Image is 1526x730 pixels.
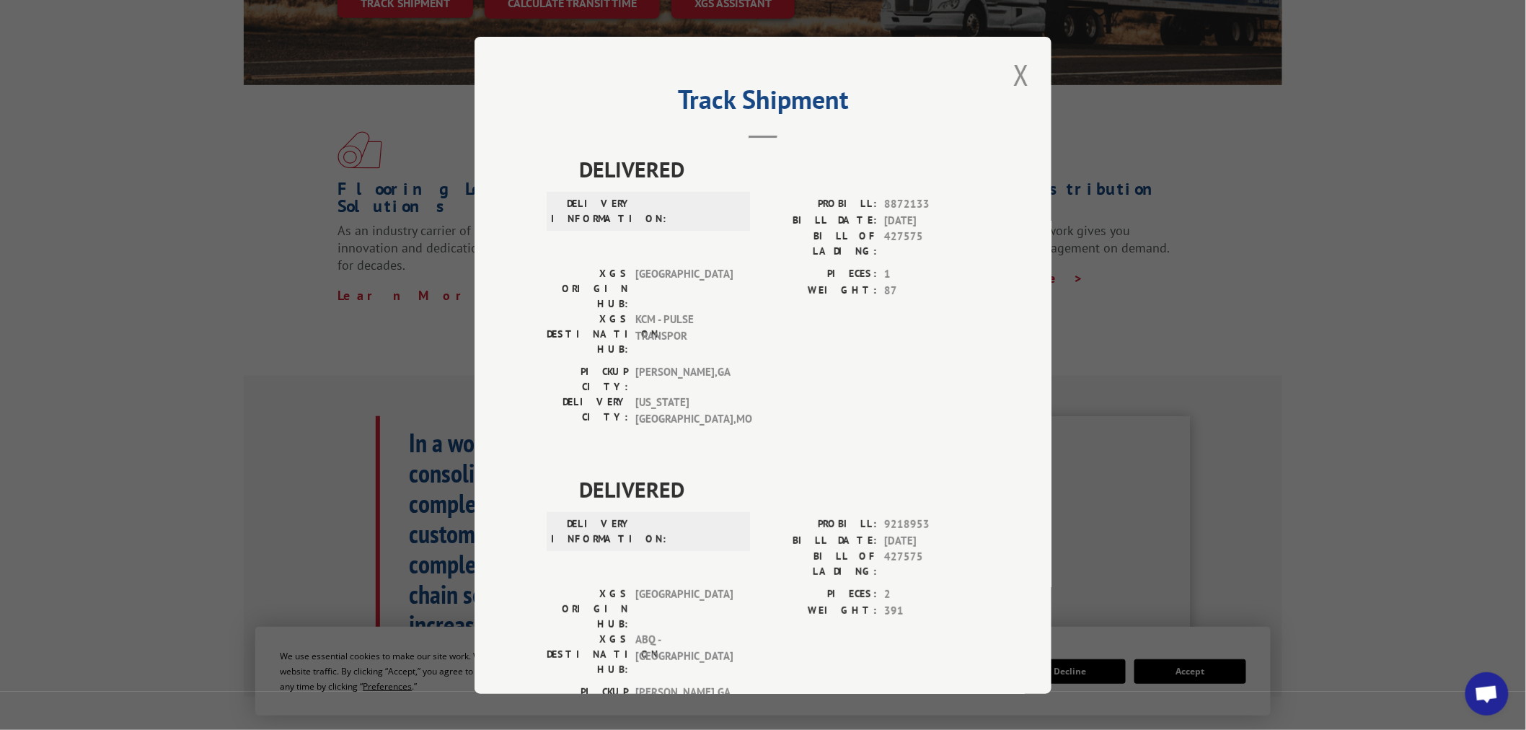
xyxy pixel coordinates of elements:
[763,602,877,619] label: WEIGHT:
[763,212,877,229] label: BILL DATE:
[579,473,979,506] span: DELIVERED
[635,632,733,677] span: ABQ - [GEOGRAPHIC_DATA]
[551,516,632,547] label: DELIVERY INFORMATION:
[551,196,632,227] label: DELIVERY INFORMATION:
[884,196,979,213] span: 8872133
[547,685,628,715] label: PICKUP CITY:
[763,196,877,213] label: PROBILL:
[884,229,979,259] span: 427575
[547,89,979,117] h2: Track Shipment
[1465,672,1509,716] a: Open chat
[884,586,979,603] span: 2
[579,153,979,185] span: DELIVERED
[763,586,877,603] label: PIECES:
[884,516,979,533] span: 9218953
[547,364,628,395] label: PICKUP CITY:
[547,395,628,427] label: DELIVERY CITY:
[763,516,877,533] label: PROBILL:
[547,586,628,632] label: XGS ORIGIN HUB:
[547,266,628,312] label: XGS ORIGIN HUB:
[763,282,877,299] label: WEIGHT:
[884,549,979,579] span: 427575
[635,266,733,312] span: [GEOGRAPHIC_DATA]
[547,632,628,677] label: XGS DESTINATION HUB:
[635,685,733,715] span: [PERSON_NAME] , GA
[635,364,733,395] span: [PERSON_NAME] , GA
[635,586,733,632] span: [GEOGRAPHIC_DATA]
[884,282,979,299] span: 87
[763,229,877,259] label: BILL OF LADING:
[884,212,979,229] span: [DATE]
[547,312,628,357] label: XGS DESTINATION HUB:
[763,532,877,549] label: BILL DATE:
[884,532,979,549] span: [DATE]
[763,549,877,579] label: BILL OF LADING:
[635,312,733,357] span: KCM - PULSE TRANSPOR
[1009,55,1033,94] button: Close modal
[763,266,877,283] label: PIECES:
[884,266,979,283] span: 1
[884,602,979,619] span: 391
[635,395,733,427] span: [US_STATE][GEOGRAPHIC_DATA] , MO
